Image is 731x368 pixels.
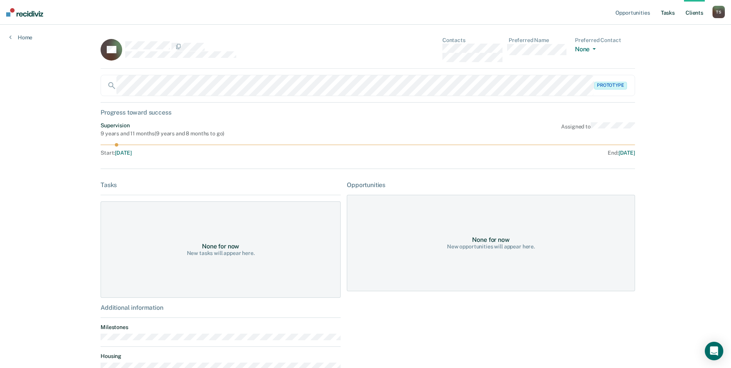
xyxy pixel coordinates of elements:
[371,150,635,156] div: End :
[561,122,635,137] div: Assigned to
[347,181,635,189] div: Opportunities
[713,6,725,18] div: T S
[101,181,341,189] div: Tasks
[509,37,569,44] dt: Preferred Name
[705,342,723,360] div: Open Intercom Messenger
[575,46,599,54] button: None
[101,109,635,116] div: Progress toward success
[101,130,224,137] div: 9 years and 11 months ( 9 years and 8 months to go )
[101,353,341,360] dt: Housing
[101,150,368,156] div: Start :
[713,6,725,18] button: TS
[575,37,635,44] dt: Preferred Contact
[442,37,502,44] dt: Contacts
[101,304,341,311] div: Additional information
[9,34,32,41] a: Home
[6,8,43,17] img: Recidiviz
[101,122,224,129] div: Supervision
[101,324,341,331] dt: Milestones
[472,236,509,243] div: None for now
[115,150,131,156] span: [DATE]
[187,250,255,257] div: New tasks will appear here.
[447,243,535,250] div: New opportunities will appear here.
[618,150,635,156] span: [DATE]
[202,243,239,250] div: None for now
